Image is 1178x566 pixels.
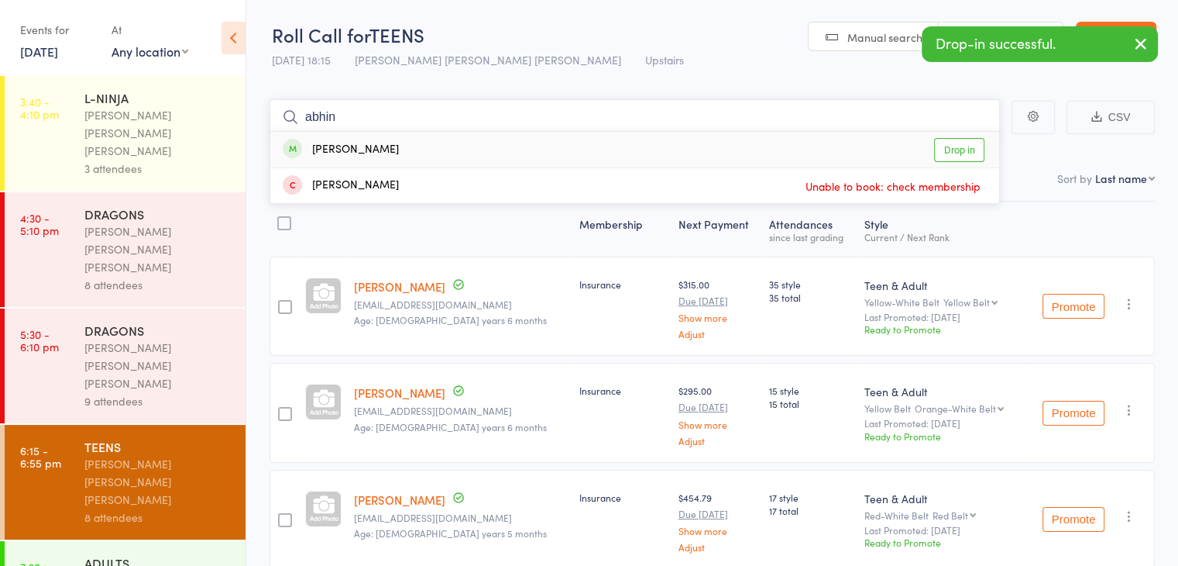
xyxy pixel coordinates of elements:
[769,278,852,291] span: 35 style
[1042,507,1104,532] button: Promote
[84,205,232,223] div: DRAGONS
[573,209,671,250] div: Membership
[84,160,232,178] div: 3 attendees
[864,510,1018,520] div: Red-White Belt
[769,291,852,304] span: 35 total
[864,323,1018,336] div: Ready to Promote
[354,278,445,295] a: [PERSON_NAME]
[272,22,369,47] span: Roll Call for
[943,297,990,307] div: Yellow Belt
[802,174,984,198] span: Unable to book: check membership
[354,385,445,401] a: [PERSON_NAME]
[20,212,59,236] time: 4:30 - 5:10 pm
[354,299,567,310] small: wtram321@gmail.com
[645,52,684,67] span: Upstairs
[579,491,665,504] div: Insurance
[769,384,852,397] span: 15 style
[84,106,232,160] div: [PERSON_NAME] [PERSON_NAME] [PERSON_NAME]
[1042,401,1104,426] button: Promote
[864,430,1018,443] div: Ready to Promote
[20,95,59,120] time: 3:40 - 4:10 pm
[672,209,763,250] div: Next Payment
[1057,171,1092,186] label: Sort by
[84,322,232,339] div: DRAGONS
[270,99,1000,135] input: Search by name
[272,52,331,67] span: [DATE] 18:15
[1066,101,1155,134] button: CSV
[1095,171,1147,186] div: Last name
[354,492,445,508] a: [PERSON_NAME]
[112,17,188,43] div: At
[579,384,665,397] div: Insurance
[112,43,188,60] div: Any location
[922,26,1158,62] div: Drop-in successful.
[864,536,1018,549] div: Ready to Promote
[354,420,547,433] span: Age: [DEMOGRAPHIC_DATA] years 6 months
[678,526,757,536] a: Show more
[84,89,232,106] div: L-NINJA
[864,418,1018,429] small: Last Promoted: [DATE]
[5,425,246,540] a: 6:15 -6:55 pmTEENS[PERSON_NAME] [PERSON_NAME] [PERSON_NAME]8 attendees
[5,309,246,423] a: 5:30 -6:10 pmDRAGONS[PERSON_NAME] [PERSON_NAME] [PERSON_NAME]9 attendees
[769,397,852,410] span: 15 total
[678,278,757,339] div: $315.00
[5,76,246,191] a: 3:40 -4:10 pmL-NINJA[PERSON_NAME] [PERSON_NAME] [PERSON_NAME]3 attendees
[84,455,232,509] div: [PERSON_NAME] [PERSON_NAME] [PERSON_NAME]
[84,509,232,526] div: 8 attendees
[678,295,757,306] small: Due [DATE]
[354,406,567,416] small: cancerianvinay@gmail.com
[84,339,232,392] div: [PERSON_NAME] [PERSON_NAME] [PERSON_NAME]
[20,328,59,353] time: 5:30 - 6:10 pm
[354,526,547,540] span: Age: [DEMOGRAPHIC_DATA] years 5 months
[354,513,567,523] small: davidelliott6@gmail.com
[1042,294,1104,319] button: Promote
[369,22,424,47] span: TEENS
[355,52,621,67] span: [PERSON_NAME] [PERSON_NAME] [PERSON_NAME]
[864,232,1018,242] div: Current / Next Rank
[915,403,996,413] div: Orange-White Belt
[769,504,852,517] span: 17 total
[934,138,984,162] a: Drop in
[864,278,1018,293] div: Teen & Adult
[763,209,858,250] div: Atten­dances
[354,313,547,326] span: Age: [DEMOGRAPHIC_DATA] years 6 months
[678,436,757,446] a: Adjust
[20,43,58,60] a: [DATE]
[1076,22,1156,53] a: Exit roll call
[864,297,1018,307] div: Yellow-White Belt
[283,141,399,159] div: [PERSON_NAME]
[864,491,1018,506] div: Teen & Adult
[769,491,852,504] span: 17 style
[864,525,1018,536] small: Last Promoted: [DATE]
[84,276,232,294] div: 8 attendees
[678,491,757,552] div: $454.79
[678,329,757,339] a: Adjust
[579,278,665,291] div: Insurance
[864,312,1018,323] small: Last Promoted: [DATE]
[84,438,232,455] div: TEENS
[20,17,96,43] div: Events for
[84,392,232,410] div: 9 attendees
[769,232,852,242] div: since last grading
[678,542,757,552] a: Adjust
[20,444,61,469] time: 6:15 - 6:55 pm
[5,192,246,307] a: 4:30 -5:10 pmDRAGONS[PERSON_NAME] [PERSON_NAME] [PERSON_NAME]8 attendees
[864,403,1018,413] div: Yellow Belt
[678,312,757,323] a: Show more
[858,209,1025,250] div: Style
[678,509,757,519] small: Due [DATE]
[678,419,757,430] a: Show more
[84,223,232,276] div: [PERSON_NAME] [PERSON_NAME] [PERSON_NAME]
[678,402,757,412] small: Due [DATE]
[847,29,922,45] span: Manual search
[283,177,399,195] div: [PERSON_NAME]
[932,510,968,520] div: Red Belt
[678,384,757,445] div: $295.00
[864,384,1018,399] div: Teen & Adult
